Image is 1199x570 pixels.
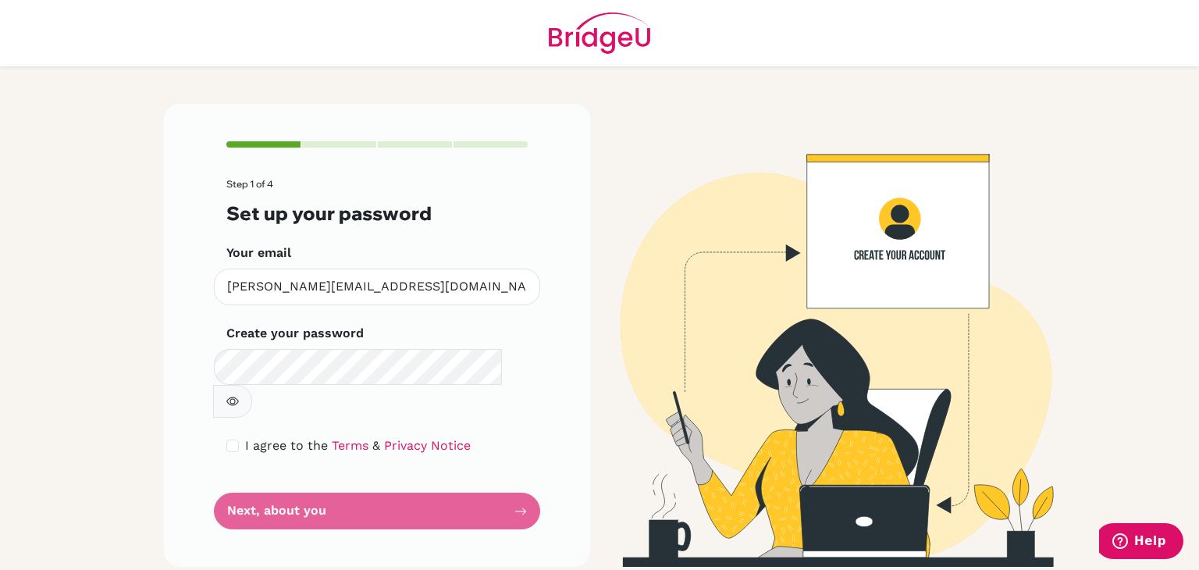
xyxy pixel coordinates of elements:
[245,438,328,453] span: I agree to the
[226,202,528,225] h3: Set up your password
[1099,523,1183,562] iframe: Opens a widget where you can find more information
[372,438,380,453] span: &
[226,244,291,262] label: Your email
[332,438,368,453] a: Terms
[226,324,364,343] label: Create your password
[214,269,540,305] input: Insert your email*
[384,438,471,453] a: Privacy Notice
[226,178,273,190] span: Step 1 of 4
